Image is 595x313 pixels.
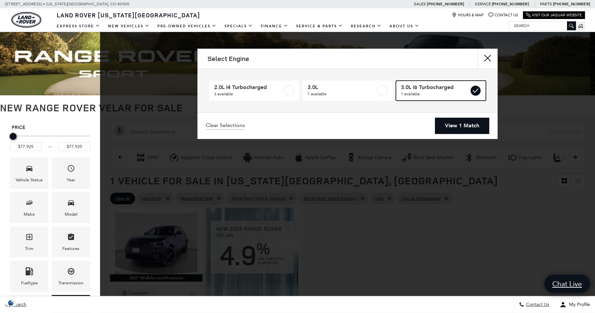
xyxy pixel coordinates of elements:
[401,84,469,91] span: 3.0L I6 Turbocharged
[25,231,33,245] span: Trim
[53,20,423,32] nav: Main Navigation
[53,20,104,32] a: EXPRESS STORE
[220,20,257,32] a: Specials
[209,81,299,101] a: 2.0L I4 Turbocharged3 available
[10,133,16,140] div: Maximum Price
[58,279,83,287] div: Transmission
[526,13,582,18] a: Visit Our Jaguar Website
[206,122,245,130] a: Clear Selections
[414,2,426,6] span: Sales
[62,245,79,252] div: Features
[386,20,423,32] a: About Us
[207,55,249,62] h2: Select Engine
[10,158,48,189] div: VehicleVehicle Status
[303,81,393,101] a: 3.0L1 available
[16,176,43,184] div: Vehicle Status
[10,226,48,257] div: TrimTrim
[427,1,464,7] a: [PHONE_NUMBER]
[257,20,292,32] a: Finance
[10,192,48,223] div: MakeMake
[67,197,75,211] span: Model
[347,20,386,32] a: Research
[292,20,347,32] a: Service & Parts
[540,2,552,6] span: Parts
[396,81,486,101] a: 3.0L I6 Turbocharged1 available
[10,261,48,292] div: FueltypeFueltype
[25,266,33,279] span: Fueltype
[308,91,376,97] span: 1 available
[308,84,376,91] span: 3.0L
[25,197,33,211] span: Make
[5,2,129,6] a: [STREET_ADDRESS] • [US_STATE][GEOGRAPHIC_DATA], CO 80905
[11,12,41,28] img: Land Rover
[452,13,484,18] a: Hours & Map
[52,261,90,292] div: TransmissionTransmission
[214,84,282,91] span: 2.0L I4 Turbocharged
[10,131,90,151] div: Price
[12,125,88,131] h5: Price
[58,142,90,151] input: Maximum
[53,11,204,19] a: Land Rover [US_STATE][GEOGRAPHIC_DATA]
[10,142,42,151] input: Minimum
[67,176,75,184] div: Year
[52,192,90,223] div: ModelModel
[566,302,590,308] span: My Profile
[67,163,75,176] span: Year
[67,231,75,245] span: Features
[104,20,153,32] a: New Vehicles
[435,118,489,134] a: View 1 Match
[401,91,469,97] span: 1 available
[21,279,38,287] div: Fueltype
[475,2,491,6] span: Service
[52,158,90,189] div: YearYear
[478,49,498,69] button: close
[25,163,33,176] span: Vehicle
[52,226,90,257] div: FeaturesFeatures
[553,1,590,7] a: [PHONE_NUMBER]
[3,299,19,306] section: Click to Open Cookie Consent Modal
[11,12,41,28] a: land-rover
[3,299,19,306] img: Opt-Out Icon
[57,11,200,19] span: Land Rover [US_STATE][GEOGRAPHIC_DATA]
[153,20,220,32] a: Pre-Owned Vehicles
[544,275,590,293] a: Chat Live
[24,211,35,218] div: Make
[67,266,75,279] span: Transmission
[555,296,595,313] button: Open user profile menu
[214,91,282,97] span: 3 available
[509,22,576,30] input: Search
[65,211,77,218] div: Model
[492,1,529,7] a: [PHONE_NUMBER]
[489,13,518,18] a: Contact Us
[524,302,549,308] span: Contact Us
[549,279,585,288] span: Chat Live
[25,245,33,252] div: Trim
